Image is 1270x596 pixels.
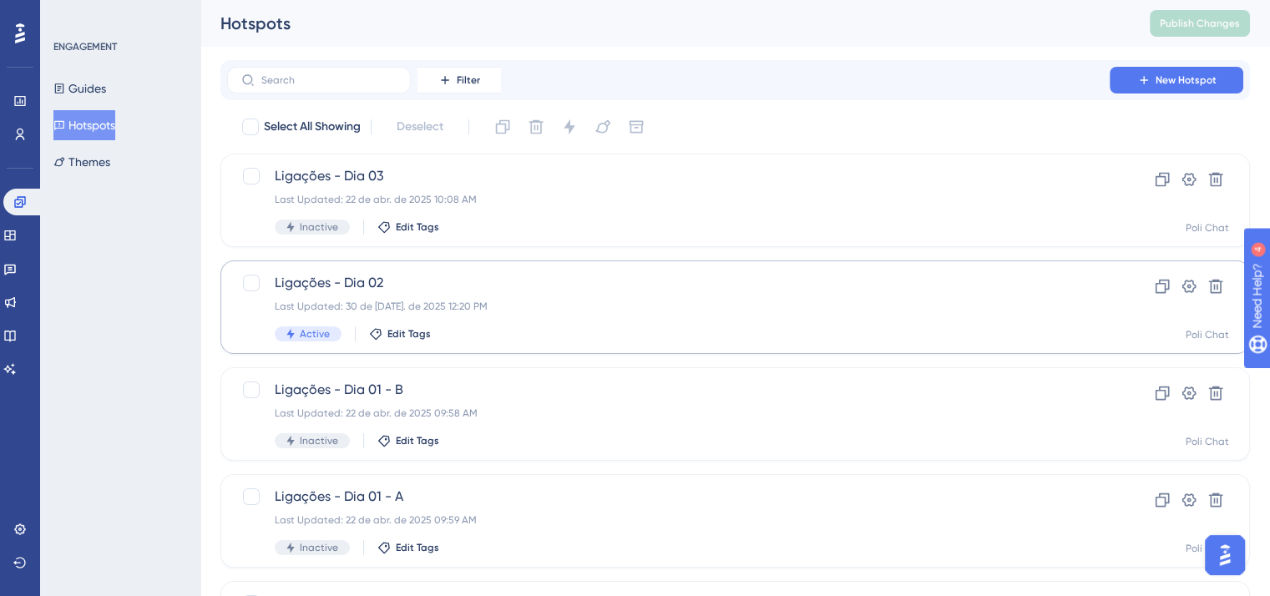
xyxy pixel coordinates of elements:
[1160,17,1240,30] span: Publish Changes
[53,147,110,177] button: Themes
[397,117,443,137] span: Deselect
[396,220,439,234] span: Edit Tags
[1200,530,1250,580] iframe: UserGuiding AI Assistant Launcher
[396,541,439,554] span: Edit Tags
[300,434,338,447] span: Inactive
[39,4,104,24] span: Need Help?
[300,541,338,554] span: Inactive
[275,487,1062,507] span: Ligações - Dia 01 - A
[1150,10,1250,37] button: Publish Changes
[300,220,338,234] span: Inactive
[1186,221,1229,235] div: Poli Chat
[1110,67,1243,93] button: New Hotspot
[275,407,1062,420] div: Last Updated: 22 de abr. de 2025 09:58 AM
[264,117,361,137] span: Select All Showing
[1156,73,1217,87] span: New Hotspot
[417,67,501,93] button: Filter
[387,327,431,341] span: Edit Tags
[116,8,121,22] div: 4
[369,327,431,341] button: Edit Tags
[300,327,330,341] span: Active
[377,434,439,447] button: Edit Tags
[275,273,1062,293] span: Ligações - Dia 02
[457,73,480,87] span: Filter
[396,434,439,447] span: Edit Tags
[53,40,117,53] div: ENGAGEMENT
[53,73,106,104] button: Guides
[275,380,1062,400] span: Ligações - Dia 01 - B
[53,110,115,140] button: Hotspots
[382,112,458,142] button: Deselect
[275,300,1062,313] div: Last Updated: 30 de [DATE]. de 2025 12:20 PM
[377,541,439,554] button: Edit Tags
[275,193,1062,206] div: Last Updated: 22 de abr. de 2025 10:08 AM
[275,166,1062,186] span: Ligações - Dia 03
[1186,542,1229,555] div: Poli Chat
[261,74,397,86] input: Search
[1186,435,1229,448] div: Poli Chat
[377,220,439,234] button: Edit Tags
[1186,328,1229,341] div: Poli Chat
[275,513,1062,527] div: Last Updated: 22 de abr. de 2025 09:59 AM
[220,12,1108,35] div: Hotspots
